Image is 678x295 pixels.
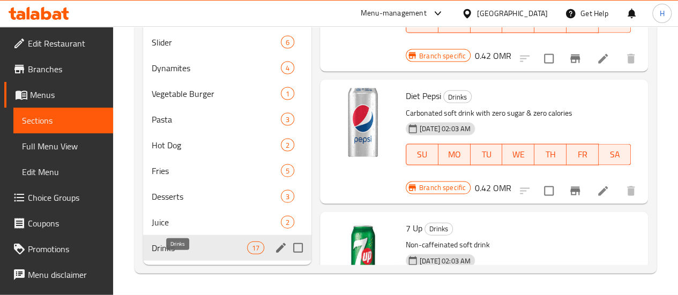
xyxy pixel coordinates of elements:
span: TH [539,15,562,31]
img: 7 Up [329,221,397,289]
span: 17 [248,243,264,253]
span: 6 [281,37,294,48]
h6: 0.42 OMR [475,48,511,63]
div: Slider6 [143,29,311,55]
span: 1 [281,89,294,99]
span: Select to update [538,180,560,202]
span: FR [571,15,594,31]
a: Menus [4,82,113,108]
a: Edit menu item [597,52,609,65]
button: MO [438,144,471,165]
a: Promotions [4,236,113,262]
button: delete [618,178,644,204]
span: Menus [30,88,105,101]
a: Menu disclaimer [4,262,113,288]
span: Vegetable Burger [152,87,281,100]
button: delete [618,46,644,72]
a: Sections [13,108,113,133]
span: Dynamites [152,62,281,74]
span: WE [506,15,530,31]
span: 4 [281,63,294,73]
h6: 0.42 OMR [475,180,511,195]
img: Diet Pepsi [329,88,397,157]
span: MO [443,15,466,31]
span: SU [411,147,434,162]
div: Drinks [424,223,453,236]
span: TU [475,147,498,162]
button: FR [567,144,599,165]
span: 7 Up [406,220,422,236]
button: Branch-specific-item [562,46,588,72]
span: [DATE] 02:03 AM [415,256,475,266]
span: Juice [152,216,281,229]
span: Branches [28,63,105,75]
span: H [659,7,664,19]
div: Menu-management [361,7,427,20]
span: SU [411,15,434,31]
span: Sections [22,114,105,127]
span: Drinks [444,91,471,103]
a: Coupons [4,210,113,236]
span: 3 [281,192,294,202]
div: items [281,216,294,229]
span: Promotions [28,243,105,255]
button: TH [534,144,567,165]
div: items [281,164,294,177]
a: Choice Groups [4,185,113,210]
span: Choice Groups [28,191,105,204]
div: Pasta3 [143,107,311,132]
div: Vegetable Burger1 [143,81,311,107]
div: Hot Dog2 [143,132,311,158]
button: WE [502,144,534,165]
a: Full Menu View [13,133,113,159]
span: 2 [281,140,294,150]
div: items [281,87,294,100]
a: Edit Restaurant [4,31,113,56]
div: items [281,139,294,152]
span: Hot Dog [152,139,281,152]
span: Diet Pepsi [406,88,441,104]
span: 5 [281,166,294,176]
span: TH [539,147,562,162]
span: Fries [152,164,281,177]
span: FR [571,147,594,162]
span: 2 [281,217,294,228]
span: Drinks [152,241,247,254]
p: Carbonated soft drink with zero sugar & zero calories [406,107,631,120]
button: TU [471,144,503,165]
div: Pasta [152,113,281,126]
div: Dynamites4 [143,55,311,81]
div: items [281,190,294,203]
span: 3 [281,115,294,125]
span: Coupons [28,217,105,230]
span: MO [443,147,466,162]
a: Branches [4,56,113,82]
span: Slider [152,36,281,49]
span: Desserts [152,190,281,203]
span: WE [506,147,530,162]
span: Branch specific [415,183,470,193]
div: [GEOGRAPHIC_DATA] [477,7,548,19]
div: Drinks [443,90,472,103]
button: edit [273,240,289,256]
div: items [281,62,294,74]
button: SA [599,144,631,165]
a: Edit menu item [597,185,609,198]
span: Full Menu View [22,140,105,153]
div: Drinks17edit [143,235,311,261]
div: items [281,36,294,49]
span: [DATE] 02:03 AM [415,124,475,134]
span: Menu disclaimer [28,268,105,281]
span: Edit Restaurant [28,37,105,50]
span: Edit Menu [22,165,105,178]
div: items [247,241,264,254]
span: Drinks [425,223,452,235]
p: Non-caffeinated soft drink [406,238,631,252]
